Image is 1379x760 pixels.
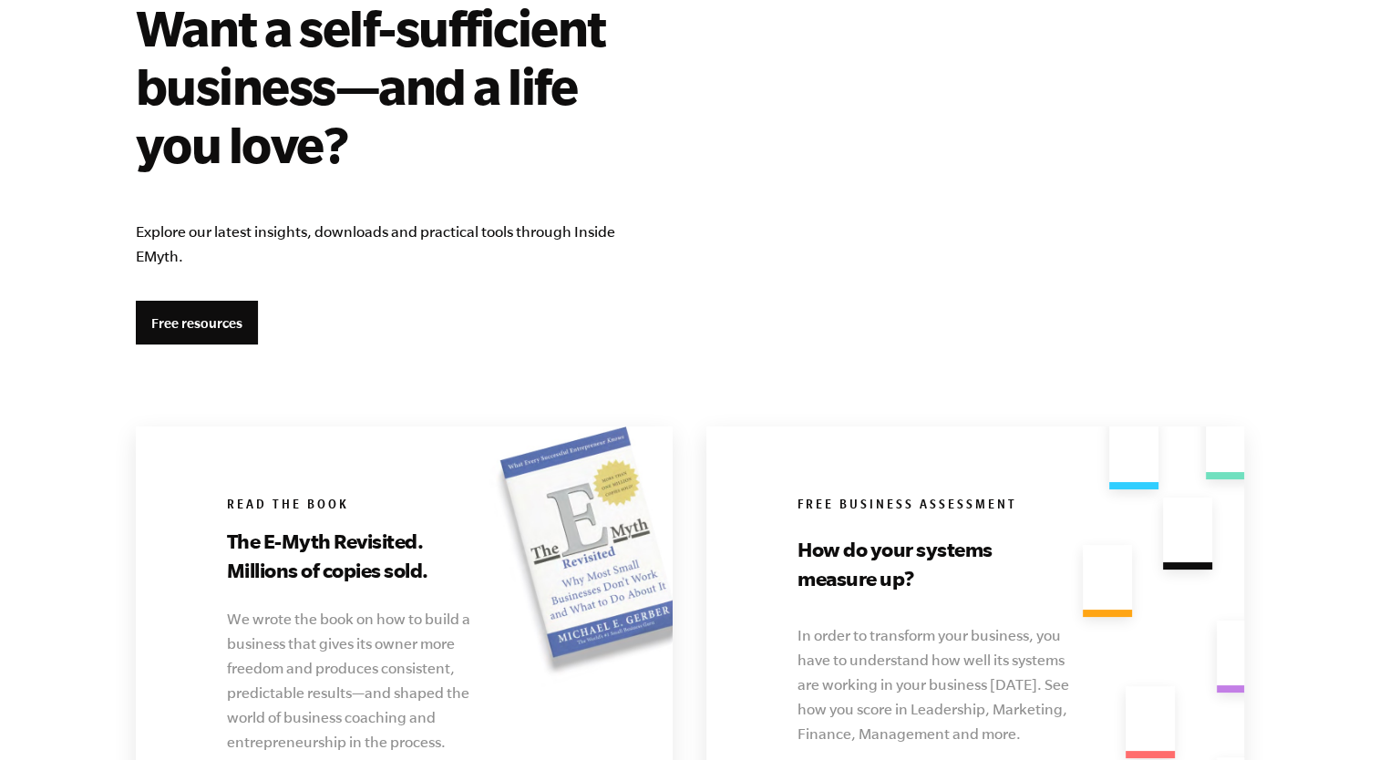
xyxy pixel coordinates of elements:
p: We wrote the book on how to build a business that gives its owner more freedom and produces consi... [227,606,473,754]
p: Explore our latest insights, downloads and practical tools through Inside EMyth. [136,219,661,268]
a: Free resources [136,301,258,344]
h6: Read the book [227,497,570,515]
h3: How do your systems measure up? [798,534,1050,592]
p: In order to transform your business, you have to understand how well its systems are working in y... [798,622,1076,745]
iframe: Chat Widget [1288,673,1379,760]
h6: Free Business Assessment [798,497,1140,515]
h3: The E-Myth Revisited. Millions of copies sold. [227,526,479,584]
